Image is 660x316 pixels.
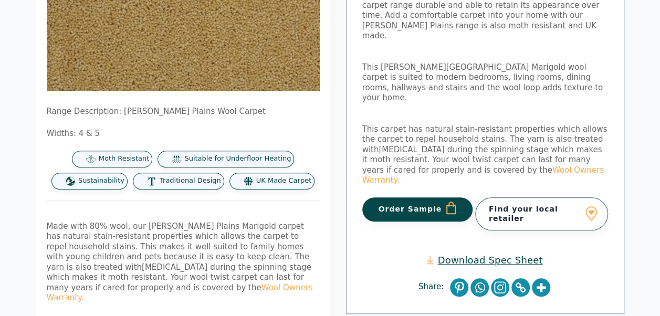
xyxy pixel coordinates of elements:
span: [MEDICAL_DATA] [379,145,444,154]
a: Wool Owners Warranty. [362,165,604,185]
span: Made with 80% wool, our [47,222,146,231]
span: [PERSON_NAME] Plains Marigold carpet has natural stain-resistant properties which allows the carp... [47,222,310,272]
span: during the spinning stage which makes it moth resistant. Your wool twist carpet can last for many... [47,262,313,303]
span: Suitable for Underfloor Heating [184,154,291,163]
span: during the spinning stage which makes it moth resistant. Your wool twist carpet can last for many... [362,145,604,185]
a: More [532,278,550,297]
a: Pinterest [450,278,468,297]
p: This [PERSON_NAME][GEOGRAPHIC_DATA] Marigold wool carpet is suited to modern bedrooms, living roo... [362,62,608,103]
a: Whatsapp [470,278,489,297]
span: Traditional Design [160,176,221,185]
span: [MEDICAL_DATA] [142,262,207,272]
p: Range Description: [PERSON_NAME] Plains Wool Carpet [47,107,320,117]
p: Widths: 4 & 5 [47,129,320,139]
a: Wool Owners Warranty. [47,283,313,303]
a: Download Spec Sheet [427,254,542,266]
a: Find your local retailer [475,197,608,230]
span: Sustainability [78,176,124,185]
button: Order Sample [362,197,473,222]
span: Share: [418,282,449,292]
a: Copy Link [511,278,530,297]
span: This carpet has natural stain-resistant properties which allows the carpet to repel household sta... [362,124,607,154]
span: Moth Resistant [99,154,150,163]
span: UK Made Carpet [256,176,311,185]
a: Instagram [491,278,509,297]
